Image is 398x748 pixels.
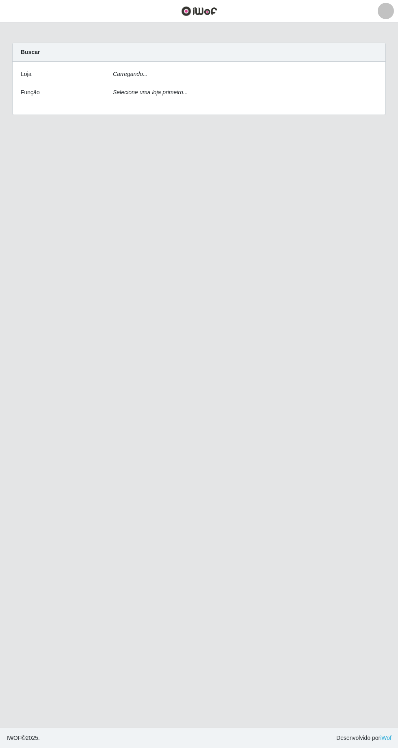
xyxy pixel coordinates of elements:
[181,6,217,16] img: CoreUI Logo
[6,734,40,742] span: © 2025 .
[380,735,392,741] a: iWof
[336,734,392,742] span: Desenvolvido por
[6,735,22,741] span: IWOF
[113,89,188,95] i: Selecione uma loja primeiro...
[21,70,31,78] label: Loja
[21,88,40,97] label: Função
[21,49,40,55] strong: Buscar
[113,71,148,77] i: Carregando...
